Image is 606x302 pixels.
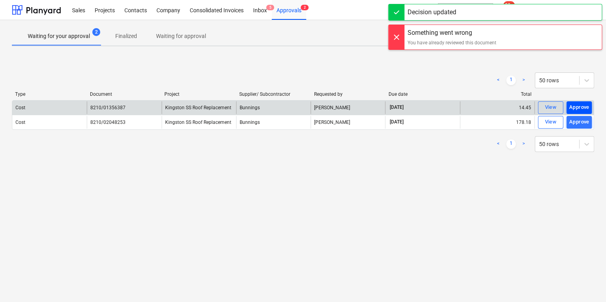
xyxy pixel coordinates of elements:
div: Supplier/ Subcontractor [239,91,308,97]
p: Finalized [115,32,137,40]
div: 178.18 [460,116,534,129]
div: 8210/01356387 [90,105,126,110]
span: 2 [301,5,309,10]
span: Kingston SS Roof Replacement [165,105,231,110]
div: Project [164,91,233,97]
div: 14.45 [460,101,534,114]
a: Page 1 is your current page [506,139,516,149]
div: Approve [569,103,589,112]
div: Total [463,91,532,97]
div: [PERSON_NAME] [311,101,385,114]
div: Cost [15,105,25,110]
div: You have already reviewed this document [408,39,496,46]
div: [PERSON_NAME] [311,116,385,129]
iframe: Chat Widget [566,264,606,302]
span: [DATE] [389,104,404,111]
a: Next page [519,139,528,149]
div: Bunnings [236,116,311,129]
a: Previous page [494,76,503,85]
div: Bunnings [236,101,311,114]
a: Page 1 is your current page [506,76,516,85]
div: Document [90,91,158,97]
div: Requested by [314,91,382,97]
span: 5 [266,5,274,10]
span: 2 [92,28,100,36]
div: 8210/02048253 [90,120,126,125]
button: Approve [566,116,592,129]
button: Approve [566,101,592,114]
span: Kingston SS Roof Replacement [165,120,231,125]
p: Waiting for approval [156,32,206,40]
span: [DATE] [389,119,404,125]
button: View [538,101,563,114]
button: View [538,116,563,129]
p: Waiting for your approval [28,32,90,40]
div: Cost [15,120,25,125]
div: Due date [389,91,457,97]
div: View [545,118,556,127]
a: Next page [519,76,528,85]
div: Something went wrong [408,28,496,38]
div: Decision updated [408,8,456,17]
div: Approve [569,118,589,127]
a: Previous page [494,139,503,149]
div: Type [15,91,84,97]
div: View [545,103,556,112]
